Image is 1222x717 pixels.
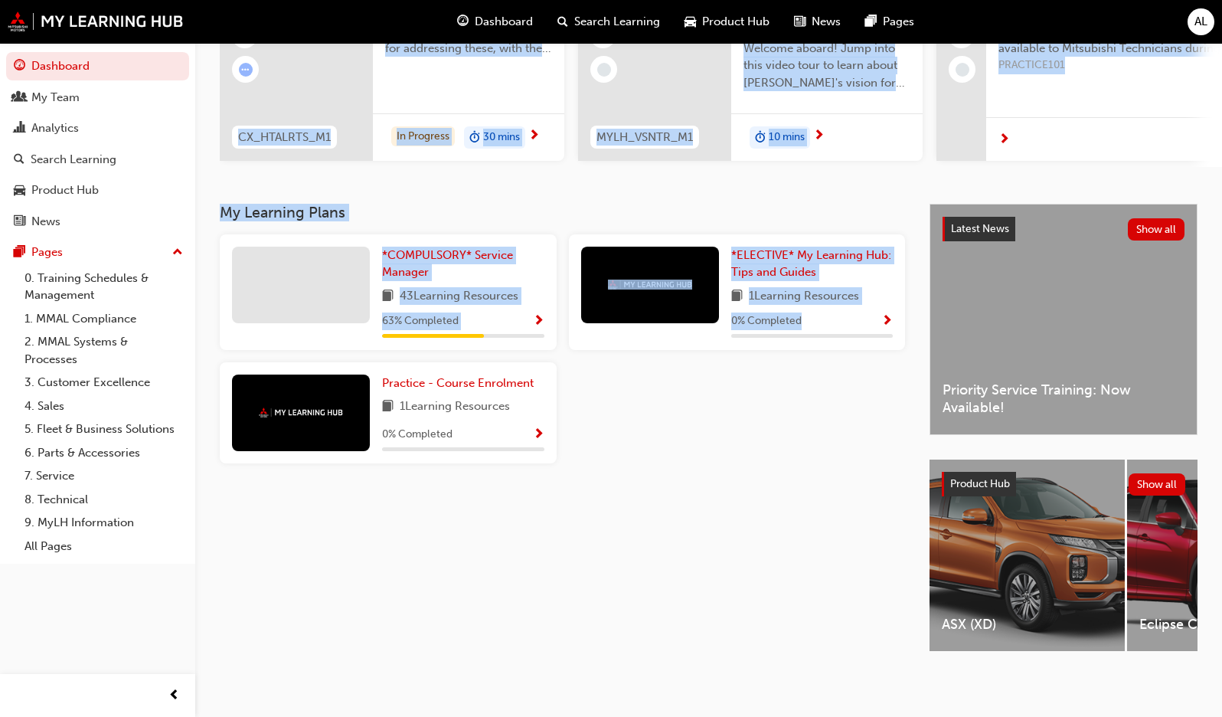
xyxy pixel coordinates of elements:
[951,222,1009,235] span: Latest News
[18,267,189,307] a: 0. Training Schedules & Management
[469,128,480,148] span: duration-icon
[813,129,825,143] span: next-icon
[14,153,25,167] span: search-icon
[31,244,63,261] div: Pages
[14,246,25,260] span: pages-icon
[533,425,544,444] button: Show Progress
[382,287,394,306] span: book-icon
[596,129,693,146] span: MYLH_VSNTR_M1
[743,40,910,92] span: Welcome aboard! Jump into this video tour to learn about [PERSON_NAME]'s vision for your learning...
[18,330,189,371] a: 2. MMAL Systems & Processes
[533,315,544,329] span: Show Progress
[382,426,453,444] span: 0 % Completed
[18,395,189,418] a: 4. Sales
[574,13,660,31] span: Search Learning
[6,114,189,142] a: Analytics
[31,89,80,106] div: My Team
[14,215,25,229] span: news-icon
[382,376,534,390] span: Practice - Course Enrolment
[533,312,544,331] button: Show Progress
[1128,218,1185,241] button: Show all
[31,213,60,231] div: News
[1129,473,1186,496] button: Show all
[702,13,769,31] span: Product Hub
[239,63,253,77] span: learningRecordVerb_ATTEMPT-icon
[259,408,343,417] img: mmal
[608,280,692,290] img: mmal
[18,371,189,395] a: 3. Customer Excellence
[1194,13,1207,31] span: AL
[528,129,540,143] span: next-icon
[794,12,805,31] span: news-icon
[672,6,782,38] a: car-iconProduct Hub
[18,307,189,331] a: 1. MMAL Compliance
[6,83,189,112] a: My Team
[731,247,894,281] a: *ELECTIVE* My Learning Hub: Tips and Guides
[31,182,99,199] div: Product Hub
[597,63,611,77] span: learningRecordVerb_NONE-icon
[769,129,805,146] span: 10 mins
[930,460,1125,651] a: ASX (XD)
[881,312,893,331] button: Show Progress
[382,313,459,330] span: 63 % Completed
[220,204,905,221] h3: My Learning Plans
[18,511,189,535] a: 9. MyLH Information
[557,12,568,31] span: search-icon
[6,49,189,238] button: DashboardMy TeamAnalyticsSearch LearningProduct HubNews
[865,12,877,31] span: pages-icon
[881,315,893,329] span: Show Progress
[391,126,455,147] div: In Progress
[382,248,513,280] span: *COMPULSORY* Service Manager
[18,464,189,488] a: 7. Service
[6,238,189,267] button: Pages
[457,12,469,31] span: guage-icon
[1188,8,1214,35] button: AL
[731,287,743,306] span: book-icon
[998,133,1010,147] span: next-icon
[18,417,189,441] a: 5. Fleet & Business Solutions
[956,63,969,77] span: learningRecordVerb_NONE-icon
[943,381,1184,416] span: Priority Service Training: Now Available!
[6,176,189,205] a: Product Hub
[8,11,184,31] img: mmal
[6,146,189,174] a: Search Learning
[755,128,766,148] span: duration-icon
[238,129,331,146] span: CX_HTALRTS_M1
[6,52,189,80] a: Dashboard
[950,477,1010,490] span: Product Hub
[14,60,25,74] span: guage-icon
[382,375,540,392] a: Practice - Course Enrolment
[18,535,189,558] a: All Pages
[172,243,183,263] span: up-icon
[14,184,25,198] span: car-icon
[943,217,1184,241] a: Latest NewsShow all
[382,398,394,417] span: book-icon
[18,488,189,512] a: 8. Technical
[930,204,1197,435] a: Latest NewsShow allPriority Service Training: Now Available!
[382,247,544,281] a: *COMPULSORY* Service Manager
[400,287,518,306] span: 43 Learning Resources
[942,616,1113,634] span: ASX (XD)
[483,129,520,146] span: 30 mins
[853,6,926,38] a: pages-iconPages
[14,122,25,136] span: chart-icon
[31,151,116,169] div: Search Learning
[812,13,841,31] span: News
[6,208,189,236] a: News
[731,313,802,330] span: 0 % Completed
[14,91,25,105] span: people-icon
[400,398,510,417] span: 1 Learning Resources
[782,6,853,38] a: news-iconNews
[685,12,696,31] span: car-icon
[445,6,545,38] a: guage-iconDashboard
[942,472,1185,496] a: Product HubShow all
[749,287,859,306] span: 1 Learning Resources
[883,13,914,31] span: Pages
[475,13,533,31] span: Dashboard
[731,248,891,280] span: *ELECTIVE* My Learning Hub: Tips and Guides
[533,428,544,442] span: Show Progress
[31,120,79,137] div: Analytics
[168,686,180,706] span: prev-icon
